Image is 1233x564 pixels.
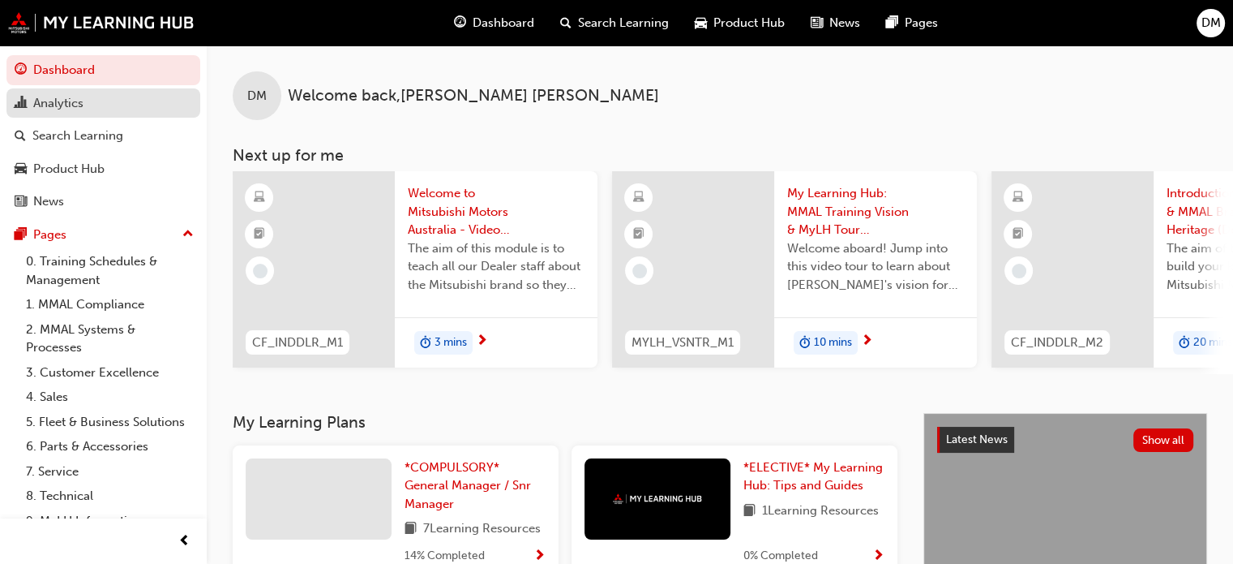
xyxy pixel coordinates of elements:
[1179,333,1190,354] span: duration-icon
[19,385,200,410] a: 4. Sales
[254,224,265,245] span: booktick-icon
[1201,14,1221,32] span: DM
[435,334,467,352] span: 3 mins
[873,6,951,40] a: pages-iconPages
[814,334,852,352] span: 10 mins
[423,519,541,540] span: 7 Learning Resources
[829,14,860,32] span: News
[631,334,734,352] span: MYLH_VSNTR_M1
[695,13,707,33] span: car-icon
[787,239,964,295] span: Welcome aboard! Jump into this video tour to learn about [PERSON_NAME]'s vision for your learning...
[547,6,682,40] a: search-iconSearch Learning
[19,360,200,385] a: 3. Customer Excellence
[811,13,823,33] span: news-icon
[476,334,488,349] span: next-icon
[6,55,200,85] a: Dashboard
[233,171,597,368] a: CF_INDDLR_M1Welcome to Mitsubishi Motors Australia - Video (Dealer Induction)The aim of this modu...
[441,6,547,40] a: guage-iconDashboard
[15,228,27,243] span: pages-icon
[6,220,200,250] button: Pages
[861,334,873,349] span: next-icon
[33,192,64,211] div: News
[886,13,898,33] span: pages-icon
[1013,224,1024,245] span: booktick-icon
[6,121,200,151] a: Search Learning
[19,509,200,534] a: 9. MyLH Information
[207,146,1233,165] h3: Next up for me
[247,87,267,105] span: DM
[19,434,200,459] a: 6. Parts & Accessories
[743,459,884,495] a: *ELECTIVE* My Learning Hub: Tips and Guides
[19,317,200,360] a: 2. MMAL Systems & Processes
[19,249,200,292] a: 0. Training Schedules & Management
[8,12,195,33] img: mmal
[15,129,26,144] span: search-icon
[288,87,659,105] span: Welcome back , [PERSON_NAME] [PERSON_NAME]
[6,154,200,184] a: Product Hub
[682,6,798,40] a: car-iconProduct Hub
[743,460,883,493] span: *ELECTIVE* My Learning Hub: Tips and Guides
[253,264,268,278] span: learningRecordVerb_NONE-icon
[872,549,884,564] span: Show Progress
[19,459,200,484] a: 7. Service
[1013,187,1024,209] span: learningResourceType_ELEARNING-icon
[405,460,531,511] span: *COMPULSORY* General Manager / Snr Manager
[1011,334,1103,352] span: CF_INDDLR_M2
[633,224,644,245] span: booktick-icon
[612,171,977,368] a: MYLH_VSNTR_M1My Learning Hub: MMAL Training Vision & MyLH Tour (Elective)Welcome aboard! Jump int...
[420,333,431,354] span: duration-icon
[33,94,83,113] div: Analytics
[15,162,27,177] span: car-icon
[233,413,897,432] h3: My Learning Plans
[578,14,669,32] span: Search Learning
[743,502,756,522] span: book-icon
[6,52,200,220] button: DashboardAnalyticsSearch LearningProduct HubNews
[762,502,879,522] span: 1 Learning Resources
[454,13,466,33] span: guage-icon
[405,519,417,540] span: book-icon
[254,187,265,209] span: learningResourceType_ELEARNING-icon
[560,13,572,33] span: search-icon
[633,187,644,209] span: learningResourceType_ELEARNING-icon
[252,334,343,352] span: CF_INDDLR_M1
[613,493,702,504] img: mmal
[33,226,66,244] div: Pages
[182,224,194,245] span: up-icon
[1012,264,1026,278] span: learningRecordVerb_NONE-icon
[33,160,105,179] div: Product Hub
[405,459,546,514] a: *COMPULSORY* General Manager / Snr Manager
[1193,334,1232,352] span: 20 mins
[6,187,200,217] a: News
[799,333,811,354] span: duration-icon
[6,88,200,118] a: Analytics
[408,239,584,295] span: The aim of this module is to teach all our Dealer staff about the Mitsubishi brand so they demons...
[178,532,191,552] span: prev-icon
[15,97,27,111] span: chart-icon
[15,195,27,209] span: news-icon
[32,127,123,145] div: Search Learning
[19,292,200,317] a: 1. MMAL Compliance
[713,14,785,32] span: Product Hub
[19,410,200,435] a: 5. Fleet & Business Solutions
[787,184,964,239] span: My Learning Hub: MMAL Training Vision & MyLH Tour (Elective)
[1133,428,1194,452] button: Show all
[946,433,1008,446] span: Latest News
[1197,9,1225,37] button: DM
[798,6,873,40] a: news-iconNews
[19,484,200,509] a: 8. Technical
[905,14,938,32] span: Pages
[632,264,647,278] span: learningRecordVerb_NONE-icon
[408,184,584,239] span: Welcome to Mitsubishi Motors Australia - Video (Dealer Induction)
[533,549,546,564] span: Show Progress
[473,14,534,32] span: Dashboard
[15,63,27,78] span: guage-icon
[937,427,1193,453] a: Latest NewsShow all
